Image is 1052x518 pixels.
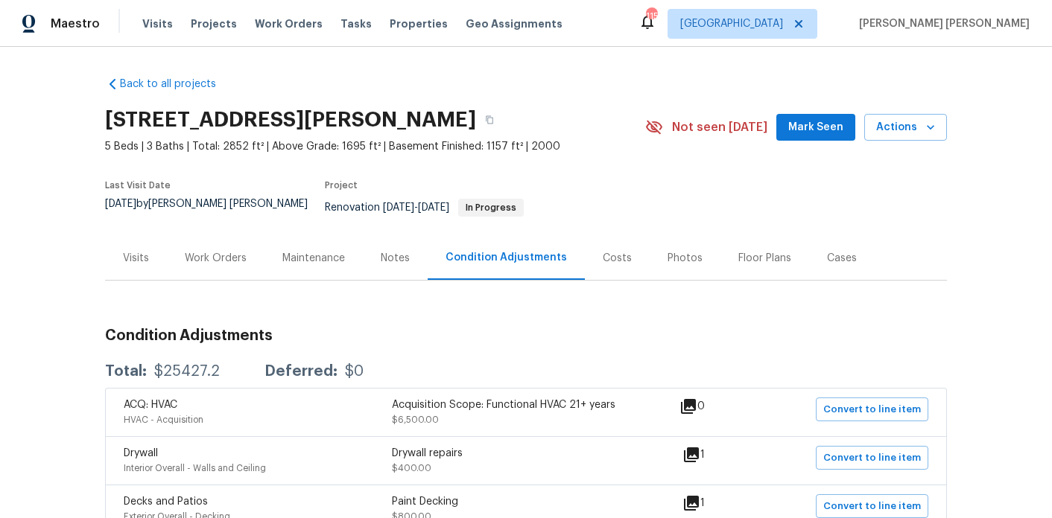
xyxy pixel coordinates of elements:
span: Convert to line item [823,401,921,418]
span: Geo Assignments [466,16,563,31]
span: Work Orders [255,16,323,31]
div: Notes [381,251,410,266]
span: - [383,202,449,213]
span: 5 Beds | 3 Baths | Total: 2852 ft² | Above Grade: 1695 ft² | Basement Finished: 1157 ft² | 2000 [105,139,645,154]
div: by [PERSON_NAME] [PERSON_NAME] [105,199,325,227]
span: [DATE] [418,202,449,213]
span: Drywall [124,448,158,458]
button: Convert to line item [816,397,928,421]
span: Convert to line item [823,450,921,467]
span: In Progress [460,203,522,212]
div: 0 [679,397,752,415]
div: 115 [646,9,656,24]
div: Acquisition Scope: Functional HVAC 21+ years [392,397,660,412]
span: Interior Overall - Walls and Ceiling [124,464,266,473]
span: Visits [142,16,173,31]
div: Condition Adjustments [446,250,567,265]
div: 1 [682,494,752,512]
span: [DATE] [383,202,414,213]
span: $6,500.00 [392,415,439,424]
h2: [STREET_ADDRESS][PERSON_NAME] [105,112,476,127]
button: Convert to line item [816,494,928,518]
span: Properties [390,16,448,31]
span: Not seen [DATE] [672,120,767,135]
button: Convert to line item [816,446,928,470]
span: Projects [191,16,237,31]
div: $0 [345,364,364,379]
span: HVAC - Acquisition [124,415,203,424]
div: 1 [682,446,752,464]
span: [DATE] [105,199,136,209]
div: Photos [668,251,703,266]
span: Renovation [325,202,524,213]
span: [PERSON_NAME] [PERSON_NAME] [853,16,1030,31]
span: Project [325,181,358,190]
div: Floor Plans [738,251,791,266]
div: Costs [603,251,632,266]
div: Paint Decking [392,494,660,509]
div: Visits [123,251,149,266]
a: Back to all projects [105,77,248,92]
h3: Condition Adjustments [105,328,947,343]
span: Actions [876,118,935,137]
div: Work Orders [185,251,247,266]
div: $25427.2 [154,364,220,379]
div: Drywall repairs [392,446,660,461]
div: Total: [105,364,147,379]
span: Convert to line item [823,498,921,515]
span: Decks and Patios [124,496,208,507]
span: [GEOGRAPHIC_DATA] [680,16,783,31]
span: Maestro [51,16,100,31]
span: Mark Seen [788,118,843,137]
button: Mark Seen [776,114,855,141]
span: Last Visit Date [105,181,171,190]
span: Tasks [340,19,372,29]
span: $400.00 [392,464,431,473]
button: Actions [864,114,947,141]
span: ACQ: HVAC [124,400,177,410]
button: Copy Address [476,106,503,133]
div: Maintenance [282,251,345,266]
div: Deferred: [264,364,338,379]
div: Cases [827,251,857,266]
